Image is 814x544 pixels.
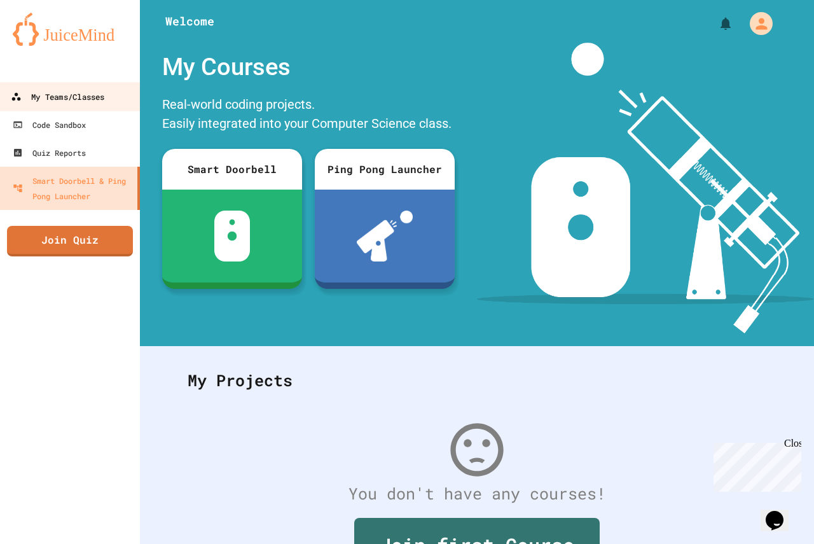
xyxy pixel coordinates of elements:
img: logo-orange.svg [13,13,127,46]
div: Ping Pong Launcher [315,149,455,190]
div: My Account [736,9,776,38]
div: My Courses [156,43,461,92]
iframe: chat widget [708,438,801,492]
iframe: chat widget [761,493,801,531]
div: You don't have any courses! [175,482,779,506]
img: sdb-white.svg [214,211,251,262]
div: Smart Doorbell & Ping Pong Launcher [13,173,132,204]
div: My Notifications [694,13,736,34]
div: My Teams/Classes [11,89,104,105]
img: ppl-with-ball.png [357,211,413,262]
div: Quiz Reports [13,145,86,160]
div: Code Sandbox [13,117,86,132]
img: banner-image-my-projects.png [477,43,814,333]
div: Real-world coding projects. Easily integrated into your Computer Science class. [156,92,461,139]
div: Chat with us now!Close [5,5,88,81]
div: My Projects [175,356,779,405]
div: Smart Doorbell [162,149,302,190]
a: Join Quiz [7,226,133,256]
